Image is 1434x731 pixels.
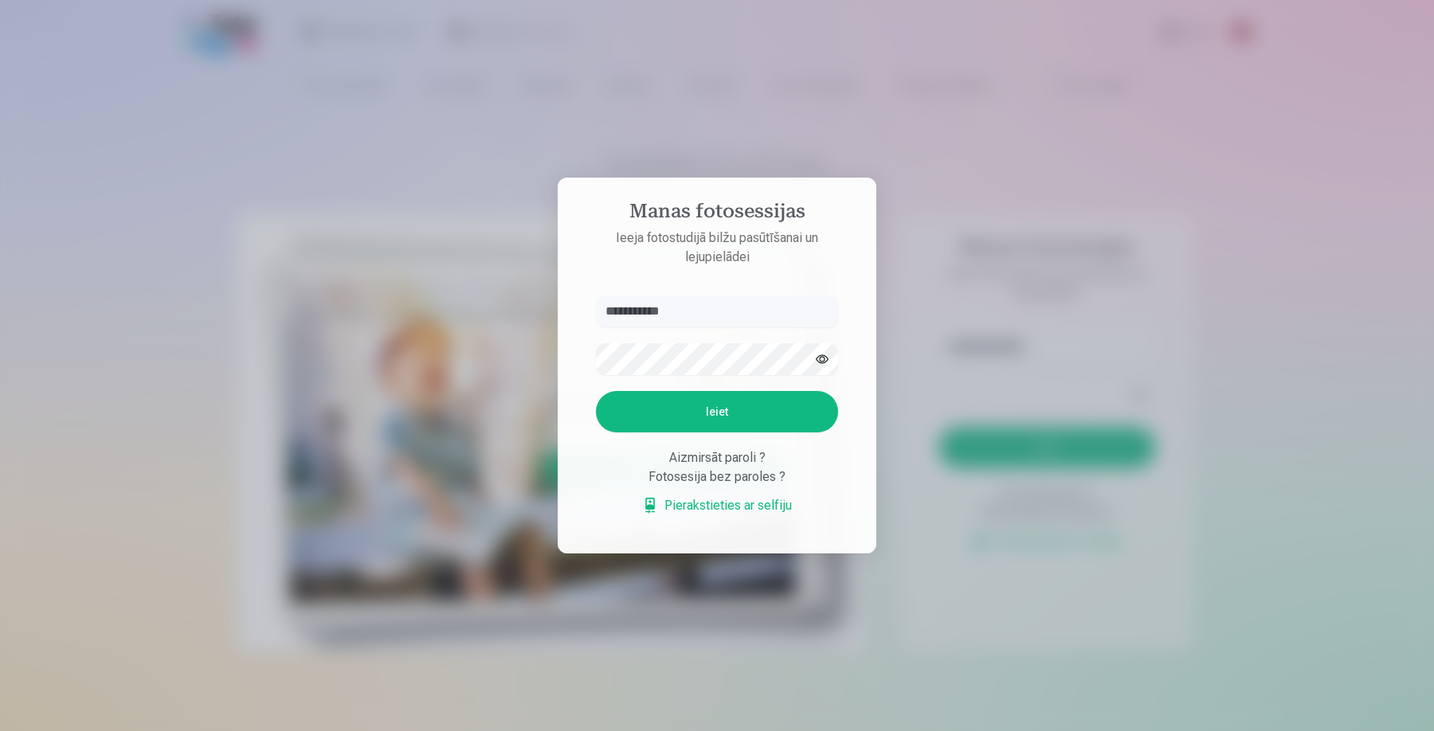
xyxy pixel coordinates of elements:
div: Fotosesija bez paroles ? [596,467,838,487]
a: Pierakstieties ar selfiju [642,496,792,515]
p: Ieeja fotostudijā bilžu pasūtīšanai un lejupielādei [580,229,854,267]
h4: Manas fotosessijas [580,200,854,229]
div: Aizmirsāt paroli ? [596,448,838,467]
button: Ieiet [596,391,838,432]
